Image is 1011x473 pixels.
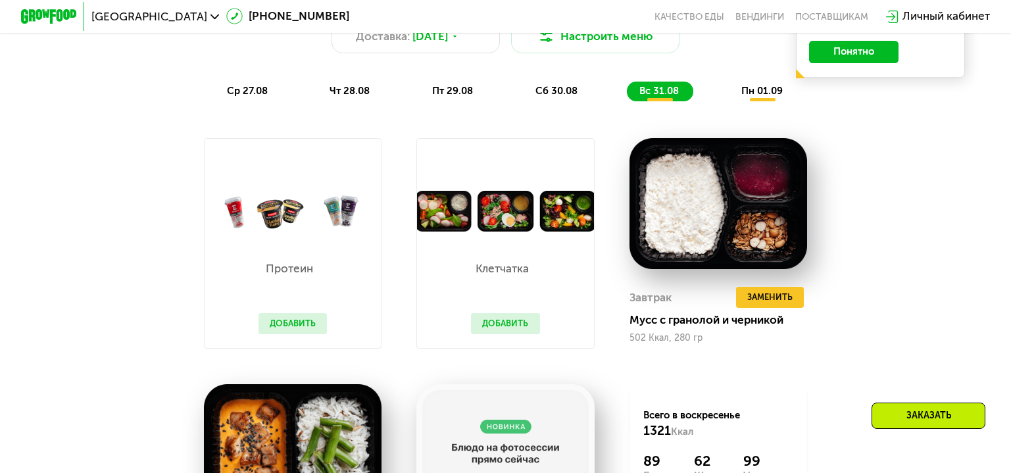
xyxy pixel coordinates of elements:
div: 62 [694,453,725,470]
button: Добавить [259,313,327,334]
a: [PHONE_NUMBER] [226,8,349,25]
span: Ккал [671,426,693,437]
button: Настроить меню [511,20,679,53]
div: Мусс с гранолой и черникой [629,313,818,327]
span: [GEOGRAPHIC_DATA] [91,11,207,22]
div: 99 [743,453,793,470]
span: Заменить [747,290,793,304]
span: Доставка: [356,28,410,45]
div: Личный кабинет [902,8,990,25]
a: Качество еды [654,11,724,22]
a: Вендинги [735,11,784,22]
span: пт 29.08 [432,85,473,97]
div: Всего в воскресенье [643,409,793,439]
button: Заменить [736,287,804,308]
div: Заказать [872,403,985,429]
button: Добавить [471,313,539,334]
span: чт 28.08 [330,85,370,97]
span: пн 01.09 [741,85,783,97]
span: сб 30.08 [535,85,578,97]
div: 502 Ккал, 280 гр [629,333,807,343]
div: Завтрак [629,287,672,308]
span: [DATE] [412,28,448,45]
div: 89 [643,453,675,470]
span: 1321 [643,423,671,438]
div: поставщикам [795,11,868,22]
span: ср 27.08 [227,85,268,97]
p: Протеин [259,263,320,274]
p: Клетчатка [471,263,533,274]
button: Понятно [809,41,899,63]
span: вс 31.08 [639,85,679,97]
